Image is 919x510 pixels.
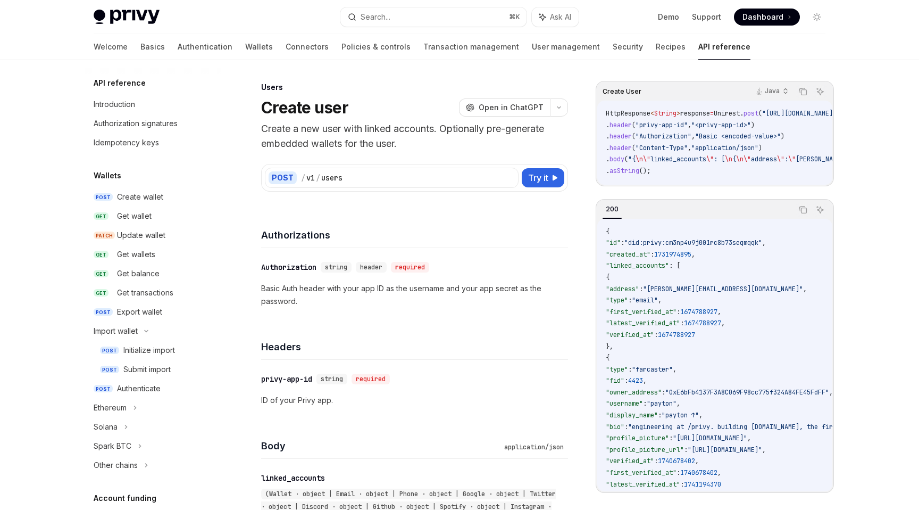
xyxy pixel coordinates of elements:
span: "[URL][DOMAIN_NAME]" [673,434,747,442]
span: : [662,388,665,397]
h5: Account funding [94,492,156,505]
div: Export wallet [117,306,162,318]
span: { [606,273,609,282]
p: Java [765,87,780,95]
a: Wallets [245,34,273,60]
div: Get wallet [117,210,152,223]
div: Ethereum [94,401,127,414]
span: "fid" [606,376,624,385]
span: GET [94,289,108,297]
span: : [ [714,155,725,163]
span: \" [788,155,796,163]
span: : [684,446,688,454]
span: POST [100,347,119,355]
span: "first_verified_at" [606,308,676,316]
span: : [624,423,628,431]
span: 1674788927 [684,319,721,327]
span: "{ [628,155,636,163]
a: POSTAuthenticate [85,379,221,398]
div: privy-app-id [261,374,312,384]
span: , [717,468,721,477]
span: "bio" [606,423,624,431]
div: Spark BTC [94,440,131,453]
button: Try it [522,168,564,187]
div: Get balance [117,267,160,280]
a: Authentication [178,34,232,60]
div: Solana [94,421,118,433]
a: Support [692,12,721,22]
span: ) [758,144,762,152]
p: ID of your Privy app. [261,394,568,407]
span: : [621,238,624,247]
span: : [676,468,680,477]
div: Update wallet [117,229,165,242]
span: PATCH [94,232,115,240]
div: / [316,172,320,183]
span: "profile_picture_url" [606,446,684,454]
a: Security [613,34,643,60]
span: "payton ↑" [662,411,699,419]
h4: Body [261,439,500,453]
a: Basics [140,34,165,60]
span: POST [94,308,113,316]
span: "Basic <encoded-value>" [695,132,781,141]
span: header [360,263,382,272]
span: header [609,144,632,152]
a: API reference [698,34,750,60]
span: 1741194370 [684,480,721,489]
span: "Content-Type" [636,144,688,152]
span: header [609,121,632,129]
span: 1674788927 [680,308,717,316]
span: : [669,434,673,442]
span: "verified_at" [606,457,654,465]
a: Demo [658,12,679,22]
span: : [654,457,658,465]
span: \" [643,155,650,163]
span: POST [94,385,113,393]
span: : [643,399,647,408]
div: users [321,172,342,183]
span: "payton" [647,399,676,408]
span: "id" [606,238,621,247]
span: : [658,411,662,419]
span: Dashboard [742,12,783,22]
span: : [784,155,788,163]
span: , [688,144,691,152]
span: \n [636,155,643,163]
span: "created_at" [606,250,650,259]
span: GET [94,251,108,259]
span: : [639,285,643,293]
span: { [606,227,609,236]
span: . [606,132,609,141]
span: header [609,132,632,141]
div: / [301,172,305,183]
span: \" [777,155,784,163]
a: Introduction [85,95,221,114]
span: . [606,155,609,163]
span: "username" [606,399,643,408]
span: = [710,109,714,118]
a: User management [532,34,600,60]
a: PATCHUpdate wallet [85,226,221,245]
a: Transaction management [423,34,519,60]
span: Ask AI [550,12,571,22]
span: Try it [528,171,548,184]
span: linked_accounts [650,155,706,163]
span: "display_name" [606,411,658,419]
span: . [740,109,743,118]
span: GET [94,212,108,220]
span: , [691,132,695,141]
span: : [624,376,628,385]
div: required [352,374,390,384]
button: Ask AI [813,85,827,98]
span: "email" [632,296,658,305]
a: GETGet wallet [85,207,221,226]
a: Authorization signatures [85,114,221,133]
span: body [609,155,624,163]
span: }, [606,342,613,351]
span: "did:privy:cm3np4u9j001rc8b73seqmqqk" [624,238,762,247]
span: 4423 [628,376,643,385]
span: "verified_at" [606,331,654,339]
span: "[URL][DOMAIN_NAME]" [762,109,837,118]
span: : [628,365,632,374]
